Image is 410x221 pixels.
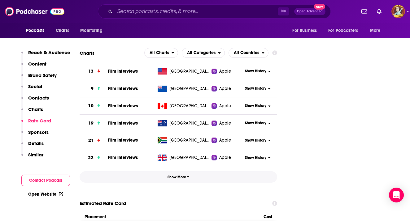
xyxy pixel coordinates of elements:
[219,103,231,109] span: Apple
[391,5,405,18] span: Logged in as JimCummingspod
[108,138,138,143] a: Film Interviews
[144,48,178,58] h2: Platforms
[88,68,94,75] h3: 13
[98,4,331,19] div: Search podcasts, credits, & more...
[28,72,57,78] p: Brand Safety
[243,86,273,91] button: Show History
[150,51,169,55] span: All Charts
[115,6,278,16] input: Search podcasts, credits, & more...
[182,48,225,58] button: open menu
[21,61,46,72] button: Content
[219,155,231,161] span: Apple
[28,83,42,89] p: Social
[243,69,273,74] button: Show History
[168,175,190,179] span: Show More
[155,103,212,109] a: [GEOGRAPHIC_DATA]
[212,137,243,143] a: Apple
[28,140,44,146] p: Details
[108,155,138,160] a: Film Interviews
[219,68,231,74] span: Apple
[80,63,108,80] a: 13
[108,86,138,91] a: Film Interviews
[169,137,210,143] span: South Africa
[80,115,108,132] a: 19
[80,132,108,149] a: 21
[187,51,216,55] span: All Categories
[245,121,266,126] span: Show History
[245,155,266,160] span: Show History
[297,10,323,13] span: Open Advanced
[155,137,212,143] a: [GEOGRAPHIC_DATA]
[155,120,212,126] a: [GEOGRAPHIC_DATA]
[243,121,273,126] button: Show History
[359,6,369,17] a: Show notifications dropdown
[182,48,225,58] h2: Categories
[391,5,405,18] img: User Profile
[28,152,43,158] p: Similar
[219,86,231,92] span: Apple
[264,214,272,219] span: Cost
[212,103,243,109] a: Apple
[234,51,259,55] span: All Countries
[52,25,73,36] a: Charts
[21,106,43,118] button: Charts
[22,25,52,36] button: open menu
[245,138,266,143] span: Show History
[389,188,404,202] div: Open Intercom Messenger
[26,26,44,35] span: Podcasts
[391,5,405,18] button: Show profile menu
[229,48,268,58] button: open menu
[76,25,110,36] button: open menu
[245,69,266,74] span: Show History
[245,103,266,108] span: Show History
[314,4,325,10] span: New
[21,72,57,84] button: Brand Safety
[5,6,64,17] img: Podchaser - Follow, Share and Rate Podcasts
[108,103,138,108] a: Film Interviews
[108,69,138,74] a: Film Interviews
[278,7,289,15] span: ⌘ K
[169,86,210,92] span: New Zealand
[28,95,49,101] p: Contacts
[80,80,108,97] a: 9
[88,137,94,144] h3: 21
[21,83,42,95] button: Social
[155,155,212,161] a: [GEOGRAPHIC_DATA]
[28,49,70,55] p: Reach & Audience
[88,102,94,109] h3: 10
[21,129,49,141] button: Sponsors
[212,68,243,74] a: Apple
[212,86,243,92] a: Apple
[80,171,277,183] button: Show More
[80,50,94,56] h2: Charts
[80,198,126,209] span: Estimated Rate Card
[229,48,268,58] h2: Countries
[88,120,94,127] h3: 19
[108,121,138,126] a: Film Interviews
[245,86,266,91] span: Show History
[80,97,108,114] a: 10
[21,49,70,61] button: Reach & Audience
[366,25,388,36] button: open menu
[21,175,70,186] button: Contact Podcast
[80,26,102,35] span: Monitoring
[212,120,243,126] a: Apple
[28,118,51,124] p: Rate Card
[294,8,325,15] button: Open AdvancedNew
[324,25,367,36] button: open menu
[212,155,243,161] a: Apple
[292,26,317,35] span: For Business
[21,152,43,163] button: Similar
[28,192,63,197] a: Open Website
[243,138,273,143] button: Show History
[155,86,212,92] a: [GEOGRAPHIC_DATA]
[21,95,49,106] button: Contacts
[219,137,231,143] span: Apple
[169,155,210,161] span: United Kingdom
[169,120,210,126] span: Australia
